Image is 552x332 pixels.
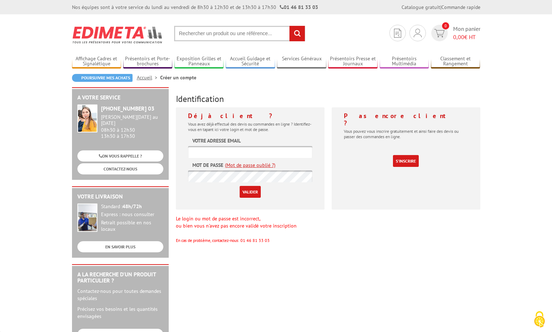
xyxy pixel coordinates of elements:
img: Edimeta [72,22,163,48]
a: Classement et Rangement [431,56,480,67]
p: Vous pouvez vous inscrire gratuitement et ainsi faire des devis ou passer des commandes en ligne. [344,128,468,139]
a: Affichage Cadres et Signalétique [72,56,121,67]
p: Vous avez déjà effectué des devis ou commandes en ligne ? Identifiez-vous en tapant ici votre log... [188,121,312,132]
div: Le login ou mot de passe est incorrect, ou bien vous n'avez pas encore validé votre inscription [176,215,480,244]
a: Catalogue gratuit [402,4,440,10]
p: Précisez vos besoins et les quantités envisagées [77,305,163,320]
img: devis rapide [394,29,401,38]
button: Cookies (fenêtre modale) [527,308,552,332]
div: Retrait possible en nos locaux [101,220,163,233]
input: rechercher [289,26,305,41]
a: Services Généraux [277,56,326,67]
h4: Déjà client ? [188,112,312,120]
h2: Votre livraison [77,193,163,200]
img: devis rapide [434,29,445,37]
img: Cookies (fenêtre modale) [531,310,548,328]
div: Express : nous consulter [101,211,163,218]
a: devis rapide 0 Mon panier 0,00€ HT [429,25,480,41]
label: Votre adresse email [192,137,241,144]
div: Nos équipes sont à votre service du lundi au vendredi de 8h30 à 12h30 et de 13h30 à 17h30 [72,4,318,11]
h4: Pas encore client ? [344,112,468,127]
span: 0 [442,22,449,29]
p: Contactez-nous pour toutes demandes spéciales [77,287,163,302]
div: Standard : [101,204,163,210]
li: Créer un compte [160,74,196,81]
span: € HT [453,33,480,41]
img: widget-livraison.jpg [77,204,97,232]
a: Accueil Guidage et Sécurité [226,56,275,67]
a: Poursuivre mes achats [72,74,133,82]
h2: A votre service [77,94,163,101]
div: [PERSON_NAME][DATE] au [DATE] [101,114,163,126]
strong: 48h/72h [123,203,142,210]
a: CONTACTEZ-NOUS [77,163,163,174]
span: Mon panier [453,25,480,41]
a: Exposition Grilles et Panneaux [174,56,224,67]
a: ON VOUS RAPPELLE ? [77,150,163,162]
h2: A la recherche d'un produit particulier ? [77,271,163,284]
input: Rechercher un produit ou une référence... [174,26,305,41]
a: Commande rapide [441,4,480,10]
a: Présentoirs Presse et Journaux [328,56,378,67]
div: 08h30 à 12h30 13h30 à 17h30 [101,114,163,139]
a: Présentoirs et Porte-brochures [123,56,173,67]
strong: [PHONE_NUMBER] 03 [101,105,154,112]
input: Valider [240,186,261,198]
strong: 01 46 81 33 03 [280,4,318,10]
h3: Identification [176,94,480,104]
div: | [402,4,480,11]
span: 0,00 [453,33,464,41]
a: Accueil [137,74,160,81]
a: S'inscrire [393,155,419,167]
img: widget-service.jpg [77,104,97,132]
a: Présentoirs Multimédia [380,56,429,67]
img: devis rapide [414,29,422,37]
a: EN SAVOIR PLUS [77,241,163,252]
span: En cas de problème, contactez-nous: 01 46 81 33 03 [176,238,270,243]
label: Mot de passe [192,162,223,169]
a: (Mot de passe oublié ?) [225,162,275,169]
